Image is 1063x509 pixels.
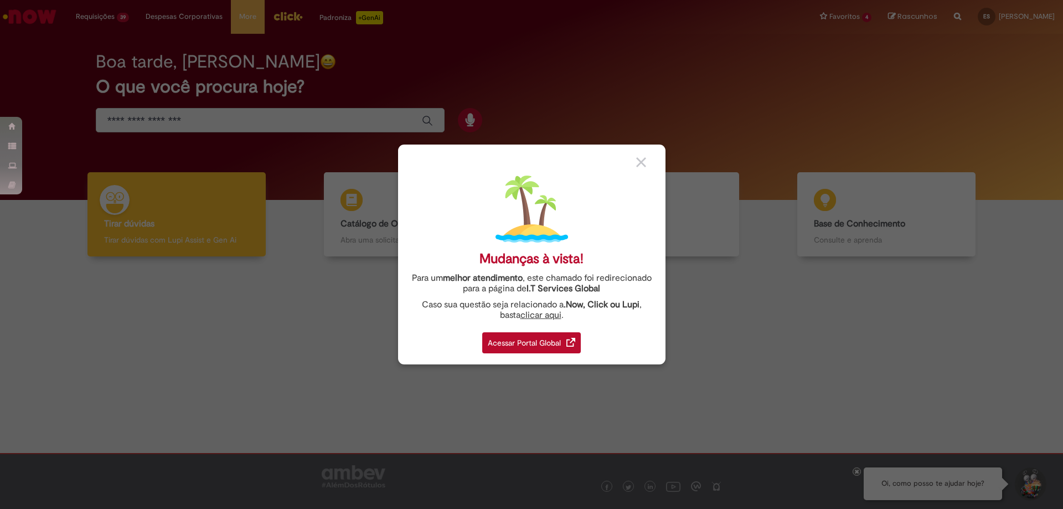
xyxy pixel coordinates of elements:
a: Acessar Portal Global [482,326,581,353]
a: clicar aqui [520,304,561,321]
strong: .Now, Click ou Lupi [564,299,639,310]
strong: melhor atendimento [443,273,523,284]
img: redirect_link.png [566,338,575,347]
div: Caso sua questão seja relacionado a , basta . [406,300,657,321]
img: close_button_grey.png [636,157,646,167]
div: Acessar Portal Global [482,332,581,353]
img: island.png [496,173,568,245]
div: Para um , este chamado foi redirecionado para a página de [406,273,657,294]
div: Mudanças à vista! [479,251,584,267]
a: I.T Services Global [527,277,600,294]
